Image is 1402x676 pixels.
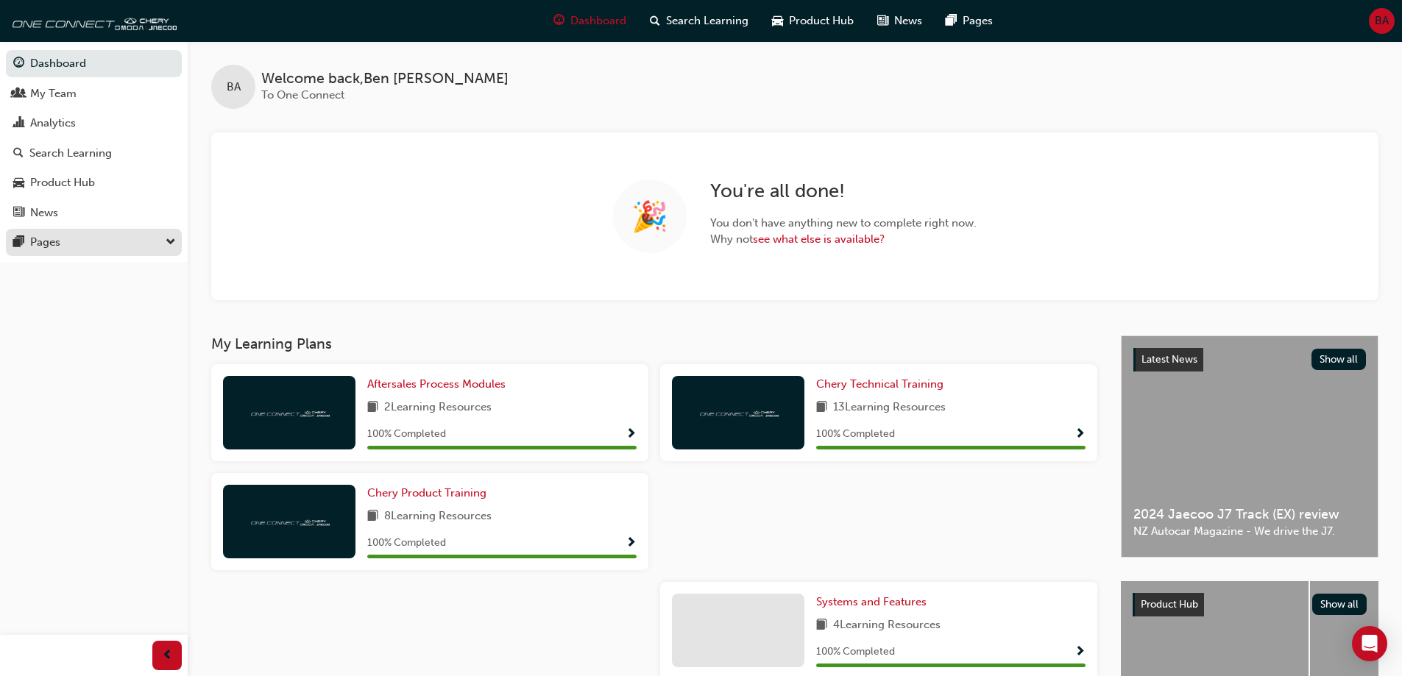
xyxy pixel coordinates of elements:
span: 100 % Completed [367,535,446,552]
span: news-icon [877,12,888,30]
a: Product HubShow all [1133,593,1367,616]
span: book-icon [367,399,378,417]
span: Show Progress [626,428,637,441]
div: News [30,204,58,221]
span: 100 % Completed [816,644,895,661]
span: prev-icon [162,647,173,665]
a: Aftersales Process Modules [367,376,511,393]
div: Open Intercom Messenger [1352,626,1387,661]
a: news-iconNews [865,6,934,36]
span: BA [227,79,241,96]
img: oneconnect [698,405,779,419]
button: Pages [6,229,182,256]
a: News [6,199,182,227]
span: 100 % Completed [816,426,895,443]
span: search-icon [650,12,660,30]
div: Product Hub [30,174,95,191]
span: Product Hub [1141,598,1198,611]
span: book-icon [816,616,827,635]
h2: You ' re all done! [710,179,977,203]
span: Chery Product Training [367,486,486,499]
span: Product Hub [789,13,854,29]
span: news-icon [13,207,24,220]
button: Show all [1312,594,1367,615]
span: Latest News [1141,353,1197,366]
span: 8 Learning Resources [384,508,492,526]
div: Search Learning [29,145,112,162]
button: DashboardMy TeamAnalyticsSearch LearningProduct HubNews [6,47,182,229]
span: down-icon [166,233,176,252]
span: Show Progress [1074,428,1086,441]
span: Dashboard [570,13,626,29]
span: 🎉 [631,208,668,225]
span: Pages [963,13,993,29]
a: Dashboard [6,50,182,77]
span: Search Learning [666,13,748,29]
button: Show Progress [1074,643,1086,661]
div: My Team [30,85,77,102]
span: To One Connect [261,88,344,102]
span: 2 Learning Resources [384,399,492,417]
span: book-icon [816,399,827,417]
a: Chery Product Training [367,485,492,502]
span: book-icon [367,508,378,526]
span: Systems and Features [816,595,927,608]
span: people-icon [13,88,24,101]
span: guage-icon [553,12,564,30]
div: Analytics [30,115,76,132]
span: Show Progress [626,537,637,550]
a: search-iconSearch Learning [638,6,760,36]
span: car-icon [772,12,783,30]
span: You don ' t have anything new to complete right now. [710,215,977,232]
a: guage-iconDashboard [542,6,638,36]
a: My Team [6,80,182,107]
button: Show Progress [626,425,637,444]
span: Aftersales Process Modules [367,377,506,391]
span: 4 Learning Resources [833,616,941,635]
h3: My Learning Plans [211,335,1097,352]
span: Chery Technical Training [816,377,943,391]
button: Show Progress [626,534,637,552]
a: Product Hub [6,169,182,196]
span: Welcome back , Ben [PERSON_NAME] [261,71,509,88]
a: Systems and Features [816,594,932,611]
span: pages-icon [946,12,957,30]
a: Search Learning [6,140,182,167]
a: car-iconProduct Hub [760,6,865,36]
button: Show Progress [1074,425,1086,444]
button: Show all [1311,349,1367,370]
span: chart-icon [13,117,24,130]
span: search-icon [13,147,24,160]
span: News [894,13,922,29]
a: pages-iconPages [934,6,1005,36]
span: Show Progress [1074,646,1086,659]
a: Analytics [6,110,182,137]
a: Latest NewsShow all2024 Jaecoo J7 Track (EX) reviewNZ Autocar Magazine - We drive the J7. [1121,335,1378,558]
a: Latest NewsShow all [1133,348,1366,371]
div: Pages [30,234,60,251]
img: oneconnect [249,405,330,419]
span: NZ Autocar Magazine - We drive the J7. [1133,523,1366,540]
span: 2024 Jaecoo J7 Track (EX) review [1133,506,1366,523]
img: oneconnect [7,6,177,35]
a: Chery Technical Training [816,376,949,393]
span: 100 % Completed [367,426,446,443]
button: BA [1369,8,1395,34]
span: BA [1375,13,1389,29]
span: car-icon [13,177,24,190]
span: guage-icon [13,57,24,71]
img: oneconnect [249,514,330,528]
span: Why not [710,231,977,248]
span: 13 Learning Resources [833,399,946,417]
span: pages-icon [13,236,24,249]
a: see what else is available? [753,232,885,246]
